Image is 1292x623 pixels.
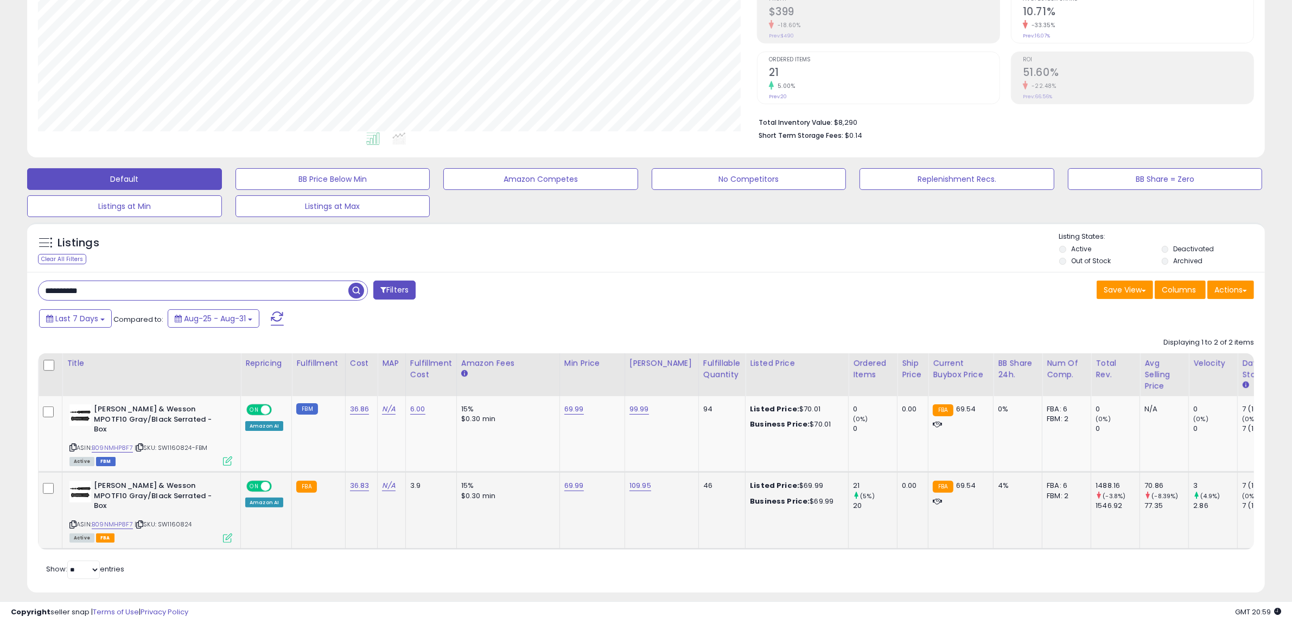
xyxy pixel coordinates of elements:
div: ASIN: [69,404,232,465]
div: 0.00 [902,481,920,491]
div: 21 [853,481,897,491]
small: Prev: 20 [769,93,787,100]
a: 109.95 [629,480,651,491]
span: 69.54 [956,480,976,491]
div: Fulfillable Quantity [703,358,741,380]
span: All listings currently available for purchase on Amazon [69,457,94,466]
div: 0% [998,404,1034,414]
button: Default [27,168,222,190]
div: Amazon AI [245,498,283,507]
small: FBA [933,481,953,493]
a: B09NMHP8F7 [92,443,133,453]
div: 1546.92 [1096,501,1140,511]
span: $0.14 [845,130,862,141]
small: (0%) [1096,415,1111,423]
span: 2025-09-8 20:59 GMT [1235,607,1281,617]
button: Filters [373,281,416,300]
div: $70.01 [750,404,840,414]
b: Listed Price: [750,480,799,491]
div: 94 [703,404,737,414]
div: 77.35 [1144,501,1188,511]
span: All listings currently available for purchase on Amazon [69,533,94,543]
div: Listed Price [750,358,844,369]
div: 7 (100%) [1242,501,1286,511]
b: Business Price: [750,496,810,506]
div: Amazon Fees [461,358,555,369]
small: (4.9%) [1201,492,1220,500]
a: 99.99 [629,404,649,415]
div: Repricing [245,358,287,369]
div: 0.00 [902,404,920,414]
div: FBA: 6 [1047,404,1083,414]
div: 0 [1193,424,1237,434]
h2: 21 [769,66,1000,81]
div: Velocity [1193,358,1233,369]
div: Fulfillment [296,358,340,369]
div: 46 [703,481,737,491]
small: Amazon Fees. [461,369,468,379]
button: Save View [1097,281,1153,299]
div: 15% [461,404,551,414]
button: Amazon Competes [443,168,638,190]
div: 70.86 [1144,481,1188,491]
small: (0%) [853,415,868,423]
small: (0%) [1242,492,1257,500]
a: 6.00 [410,404,425,415]
div: $0.30 min [461,491,551,501]
h2: $399 [769,5,1000,20]
strong: Copyright [11,607,50,617]
b: Short Term Storage Fees: [759,131,843,140]
small: (-3.8%) [1103,492,1126,500]
b: Business Price: [750,419,810,429]
button: BB Share = Zero [1068,168,1263,190]
h2: 51.60% [1023,66,1253,81]
a: 36.86 [350,404,370,415]
div: 15% [461,481,551,491]
div: Fulfillment Cost [410,358,452,380]
div: [PERSON_NAME] [629,358,694,369]
a: Terms of Use [93,607,139,617]
div: 0 [1096,404,1140,414]
span: OFF [270,405,288,415]
button: Last 7 Days [39,309,112,328]
button: Aug-25 - Aug-31 [168,309,259,328]
label: Archived [1174,256,1203,265]
small: -22.48% [1028,82,1056,90]
small: (0%) [1193,415,1208,423]
div: FBA: 6 [1047,481,1083,491]
a: N/A [382,480,395,491]
span: Aug-25 - Aug-31 [184,313,246,324]
button: Columns [1155,281,1206,299]
span: OFF [270,482,288,491]
span: | SKU: SW1160824-FBM [135,443,207,452]
div: 0 [1193,404,1237,414]
div: Clear All Filters [38,254,86,264]
h2: 10.71% [1023,5,1253,20]
div: 7 (100%) [1242,404,1286,414]
div: N/A [1144,404,1180,414]
div: Days In Stock [1242,358,1282,380]
b: [PERSON_NAME] & Wesson MPOTF10 Gray/Black Serrated - Box [94,404,226,437]
small: Days In Stock. [1242,380,1249,390]
p: Listing States: [1059,232,1265,242]
a: B09NMHP8F7 [92,520,133,529]
span: FBA [96,533,114,543]
span: | SKU: SW1160824 [135,520,192,529]
small: (5%) [860,492,875,500]
span: 69.54 [956,404,976,414]
small: -18.60% [774,21,801,29]
div: $69.99 [750,481,840,491]
div: seller snap | | [11,607,188,618]
span: Columns [1162,284,1196,295]
div: BB Share 24h. [998,358,1038,380]
span: FBM [96,457,116,466]
button: Listings at Min [27,195,222,217]
label: Active [1071,244,1091,253]
li: $8,290 [759,115,1246,128]
div: 7 (100%) [1242,481,1286,491]
div: Amazon AI [245,421,283,431]
div: 0 [853,404,897,414]
a: Privacy Policy [141,607,188,617]
small: 5.00% [774,82,795,90]
label: Deactivated [1174,244,1214,253]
